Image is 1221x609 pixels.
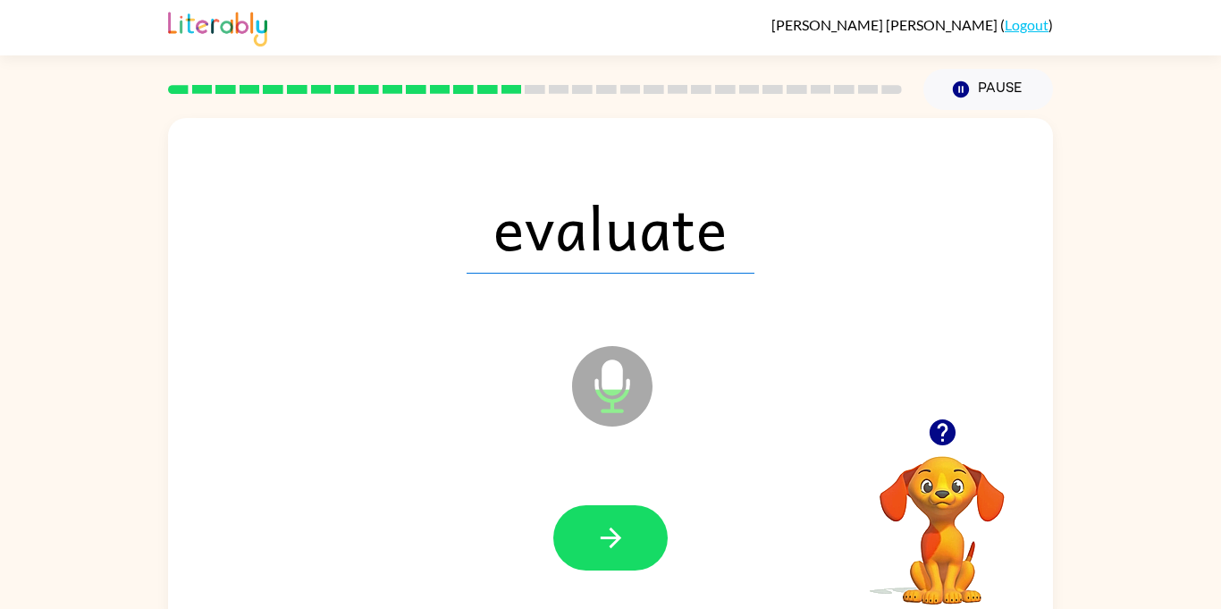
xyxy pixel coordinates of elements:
[853,428,1032,607] video: Your browser must support playing .mp4 files to use Literably. Please try using another browser.
[771,16,1053,33] div: ( )
[923,69,1053,110] button: Pause
[168,7,267,47] img: Literably
[771,16,1000,33] span: [PERSON_NAME] [PERSON_NAME]
[1005,16,1048,33] a: Logout
[467,181,754,274] span: evaluate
